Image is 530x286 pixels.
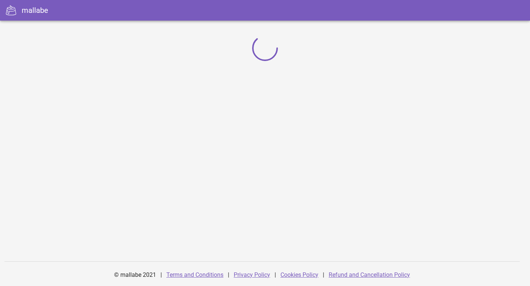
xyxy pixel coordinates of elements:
a: Privacy Policy [234,271,270,278]
div: | [228,266,229,284]
a: Terms and Conditions [166,271,223,278]
div: | [323,266,324,284]
div: © mallabe 2021 [110,266,160,284]
div: | [275,266,276,284]
a: Cookies Policy [280,271,318,278]
a: Refund and Cancellation Policy [329,271,410,278]
div: mallabe [22,5,48,16]
div: | [160,266,162,284]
